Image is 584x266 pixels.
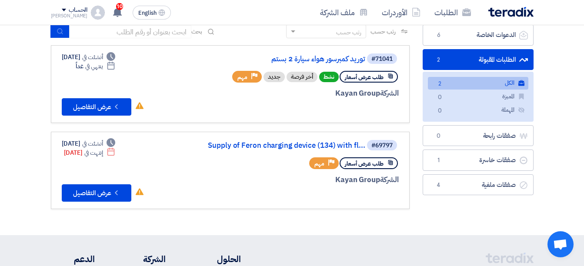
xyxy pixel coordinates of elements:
span: 2 [435,80,445,89]
a: الطلبات [427,2,478,23]
span: English [138,10,157,16]
div: Kayan Group [190,88,399,99]
span: 2 [434,56,444,64]
a: Open chat [547,231,574,257]
div: [DATE] [64,148,116,157]
span: ينتهي في [85,62,103,71]
div: جديد [264,72,285,82]
span: أنشئت في [82,139,103,148]
li: الشركة [120,253,166,266]
div: [DATE] [62,53,116,62]
li: الحلول [192,253,241,266]
span: أنشئت في [82,53,103,62]
span: الشركة [380,174,399,185]
span: بحث [191,27,203,36]
div: رتب حسب [336,28,361,37]
span: 6 [434,31,444,40]
a: توريد كمبرسور هواء سيارة 2 بستم [191,55,365,63]
a: صفقات ملغية4 [423,174,534,196]
a: صفقات رابحة0 [423,125,534,146]
a: صفقات خاسرة1 [423,150,534,171]
span: 0 [435,93,445,102]
a: المهملة [428,104,528,116]
span: 1 [434,156,444,165]
button: عرض التفاصيل [62,184,131,202]
span: إنتهت في [84,148,103,157]
span: 4 [434,181,444,190]
button: English [133,6,171,20]
li: الدعم [51,253,95,266]
div: [DATE] [62,139,116,148]
a: الدعوات الخاصة6 [423,24,534,46]
span: نشط [319,72,339,82]
span: مهم [237,73,247,81]
span: 0 [435,106,445,116]
div: #71041 [371,56,393,62]
a: ملف الشركة [313,2,375,23]
span: الشركة [380,88,399,99]
img: Teradix logo [488,7,534,17]
span: 0 [434,132,444,140]
img: profile_test.png [91,6,105,20]
span: 10 [116,3,123,10]
button: عرض التفاصيل [62,98,131,116]
span: طلب عرض أسعار [345,73,384,81]
div: أخر فرصة [287,72,317,82]
div: [PERSON_NAME] [51,13,88,18]
div: غداً [76,62,115,71]
div: #69797 [371,143,393,149]
div: Kayan Group [190,174,399,186]
a: المميزة [428,90,528,103]
a: الأوردرات [375,2,427,23]
div: الحساب [69,7,87,14]
input: ابحث بعنوان أو رقم الطلب [70,25,191,38]
span: طلب عرض أسعار [345,160,384,168]
a: Supply of Feron charging device (134) with fl... [191,142,365,150]
span: رتب حسب [370,27,395,36]
a: الكل [428,77,528,90]
a: الطلبات المقبولة2 [423,49,534,70]
span: مهم [314,160,324,168]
